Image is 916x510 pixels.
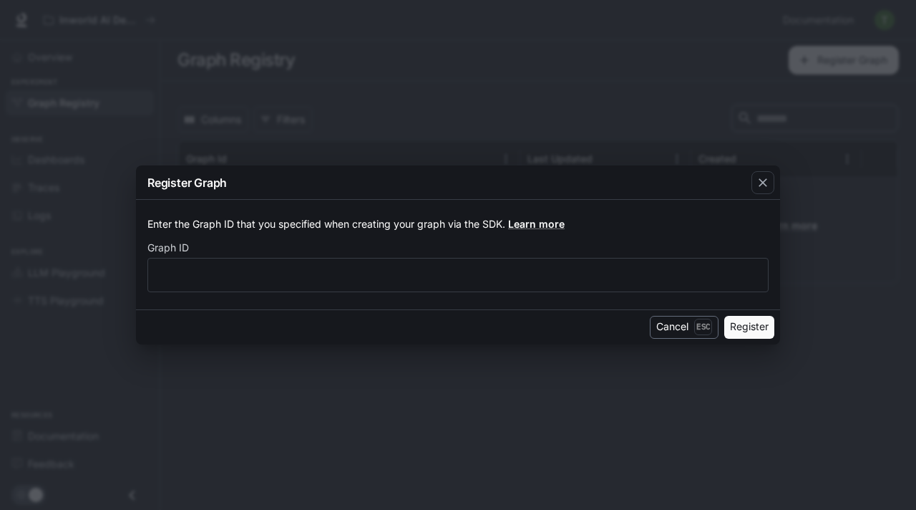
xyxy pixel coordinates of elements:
p: Register Graph [147,174,227,191]
button: Register [724,316,774,339]
p: Graph ID [147,243,189,253]
button: CancelEsc [650,316,718,339]
a: Learn more [508,218,565,230]
p: Enter the Graph ID that you specified when creating your graph via the SDK. [147,217,769,231]
p: Esc [694,319,712,335]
